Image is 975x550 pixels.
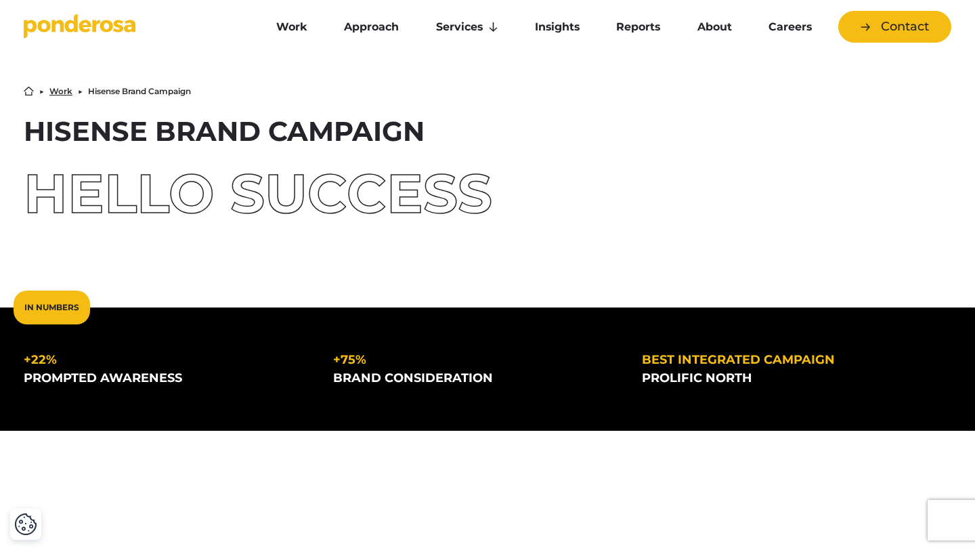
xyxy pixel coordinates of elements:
div: Hello success [24,167,951,221]
a: About [681,13,747,41]
a: Work [49,87,72,96]
div: prompted awareness [24,369,311,387]
h1: Hisense Brand Campaign [24,118,951,145]
div: +75% [333,351,621,369]
img: Revisit consent button [14,513,37,536]
div: brand consideration [333,369,621,387]
a: Insights [519,13,595,41]
li: ▶︎ [39,87,44,96]
a: Go to homepage [24,14,240,41]
a: Work [261,13,323,41]
div: +22% [24,351,311,369]
a: Services [420,13,514,41]
button: Cookie Settings [14,513,37,536]
li: ▶︎ [78,87,83,96]
div: Best Integrated Campaign [642,351,930,369]
div: Prolific North [642,369,930,387]
a: Careers [753,13,827,41]
a: Contact [838,11,951,43]
a: Home [24,86,34,96]
a: Reports [601,13,676,41]
li: Hisense Brand Campaign [88,87,191,96]
div: In Numbers [14,291,90,324]
a: Approach [328,13,414,41]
